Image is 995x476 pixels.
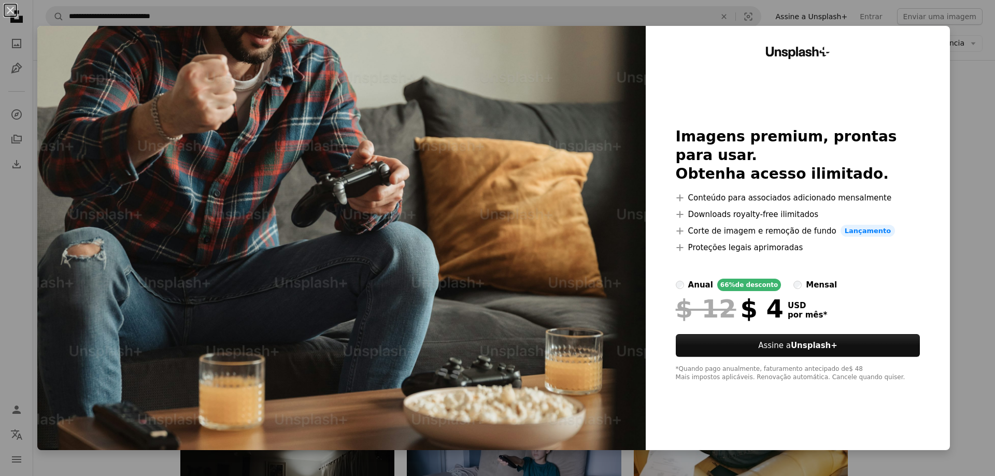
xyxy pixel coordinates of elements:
[676,225,920,237] li: Corte de imagem e remoção de fundo
[676,334,920,357] button: Assine aUnsplash+
[793,281,802,289] input: mensal
[676,127,920,183] h2: Imagens premium, prontas para usar. Obtenha acesso ilimitado.
[841,225,895,237] span: Lançamento
[788,301,827,310] span: USD
[676,295,736,322] span: $ 12
[688,279,713,291] div: anual
[791,341,837,350] strong: Unsplash+
[676,241,920,254] li: Proteções legais aprimoradas
[676,208,920,221] li: Downloads royalty-free ilimitados
[676,281,684,289] input: anual66%de desconto
[676,365,920,382] div: *Quando pago anualmente, faturamento antecipado de $ 48 Mais impostos aplicáveis. Renovação autom...
[806,279,837,291] div: mensal
[788,310,827,320] span: por mês *
[717,279,781,291] div: 66% de desconto
[676,192,920,204] li: Conteúdo para associados adicionado mensalmente
[676,295,784,322] div: $ 4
